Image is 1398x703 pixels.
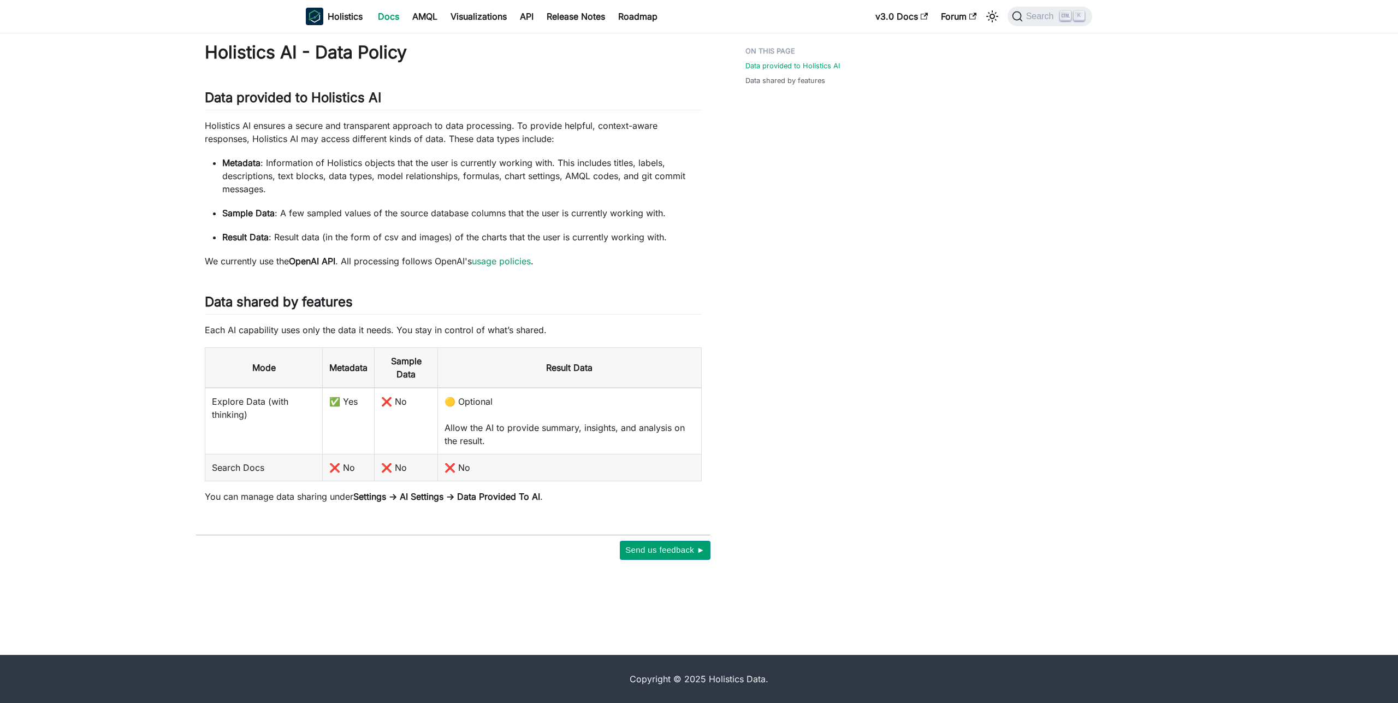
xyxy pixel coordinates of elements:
[205,255,702,268] p: We currently use the . All processing follows OpenAI's .
[1008,7,1092,26] button: Search (Ctrl+K)
[306,8,323,25] img: Holistics
[375,388,438,454] td: ❌ No
[323,388,375,454] td: ✅ Yes
[222,231,702,244] p: : Result data (in the form of csv and images) of the charts that the user is currently working with.
[984,8,1001,25] button: Switch between dark and light mode (currently light mode)
[222,156,702,196] p: : Information of Holistics objects that the user is currently working with. This includes titles,...
[328,10,363,23] b: Holistics
[222,208,275,218] strong: Sample Data
[323,348,375,388] th: Metadata
[205,90,702,110] h2: Data provided to Holistics AI
[472,256,531,267] a: usage policies
[205,119,702,145] p: Holistics AI ensures a secure and transparent approach to data processing. To provide helpful, co...
[375,348,438,388] th: Sample Data
[869,8,934,25] a: v3.0 Docs
[540,8,612,25] a: Release Notes
[625,543,705,557] span: Send us feedback ►
[934,8,983,25] a: Forum
[513,8,540,25] a: API
[437,348,701,388] th: Result Data
[371,8,406,25] a: Docs
[205,454,323,481] td: Search Docs
[745,61,840,71] a: Data provided to Holistics AI
[205,388,323,454] td: Explore Data (with thinking)
[205,42,702,63] h1: Holistics AI - Data Policy
[406,8,444,25] a: AMQL
[437,388,701,454] td: 🟡 Optional Allow the AI to provide summary, insights, and analysis on the result.
[1074,11,1085,21] kbd: K
[205,294,702,315] h2: Data shared by features
[620,541,710,559] button: Send us feedback ►
[205,323,702,336] p: Each AI capability uses only the data it needs. You stay in control of what’s shared.
[323,454,375,481] td: ❌ No
[222,157,260,168] strong: Metadata
[612,8,664,25] a: Roadmap
[306,8,363,25] a: HolisticsHolistics
[1023,11,1061,21] span: Search
[222,232,269,243] strong: Result Data
[444,8,513,25] a: Visualizations
[205,490,702,503] p: You can manage data sharing under .
[352,672,1046,686] div: Copyright © 2025 Holistics Data.
[353,491,540,502] strong: Settings -> AI Settings -> Data Provided To AI
[289,256,335,267] strong: OpenAI API
[205,348,323,388] th: Mode
[375,454,438,481] td: ❌ No
[437,454,701,481] td: ❌ No
[222,206,702,220] p: : A few sampled values of the source database columns that the user is currently working with.
[745,75,825,86] a: Data shared by features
